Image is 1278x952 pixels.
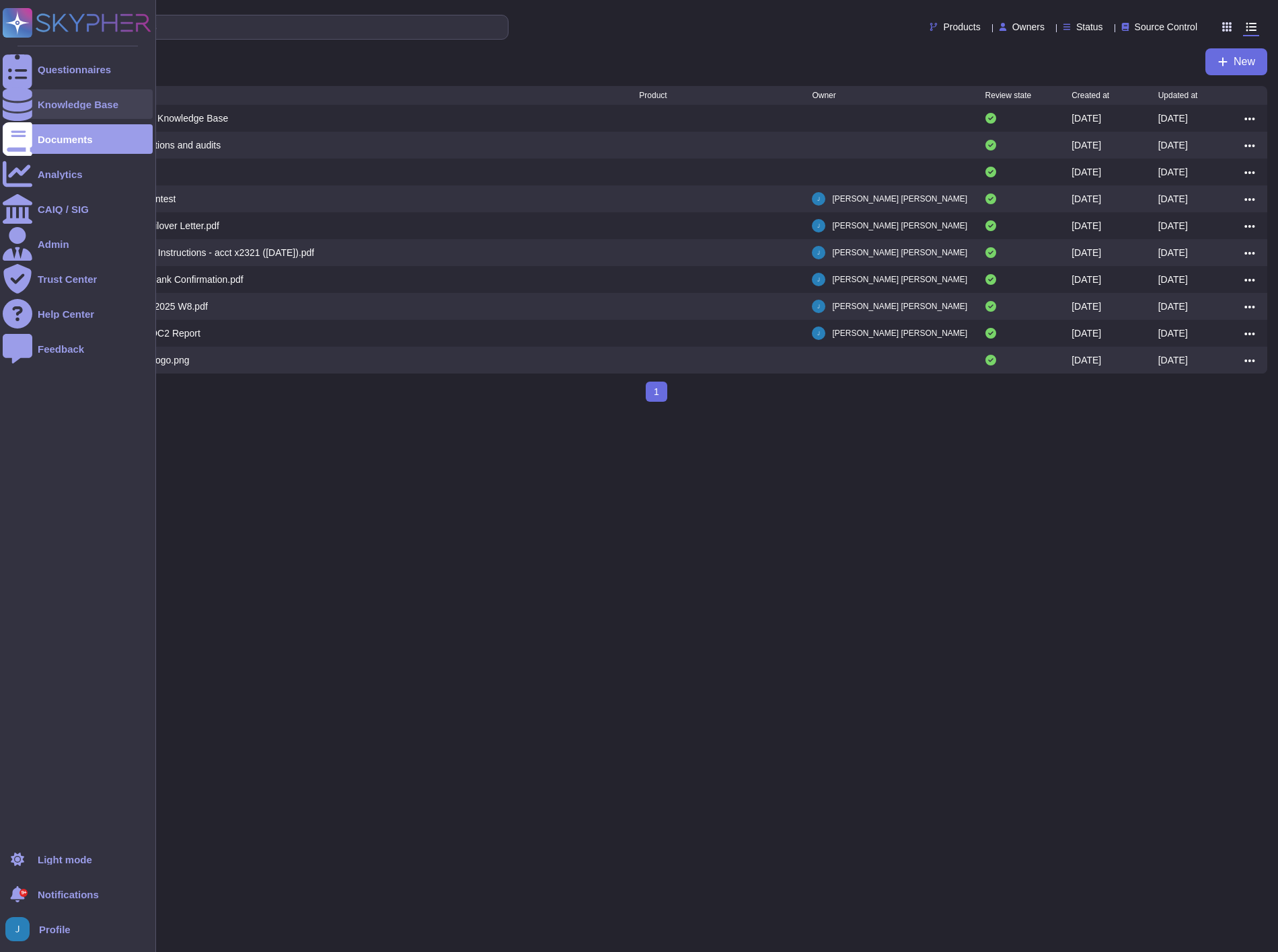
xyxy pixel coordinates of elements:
span: Product [639,91,667,99]
img: user [812,192,825,206]
div: Knowledge Base [38,99,118,110]
div: Help Center [38,309,94,319]
div: Admin [38,239,69,249]
div: 2025 SOC2 Report [120,327,200,340]
img: user [812,219,825,232]
span: [PERSON_NAME] [PERSON_NAME] [832,192,967,206]
div: Analytics [38,169,83,179]
span: Products [943,22,980,32]
div: [DATE] [1158,112,1188,125]
div: Questionnaires [38,64,111,75]
a: Questionnaires [3,54,153,84]
div: [DATE] [1072,192,1101,206]
div: [DATE] [1158,138,1188,152]
span: Profile [39,924,71,935]
a: Feedback [3,334,153,363]
a: Documents [3,124,153,154]
a: Trust Center [3,264,153,294]
span: [PERSON_NAME] [PERSON_NAME] [832,246,967,259]
span: Review state [985,91,1032,99]
span: Updated at [1158,91,1198,99]
div: Trust Center [38,274,97,284]
div: CAIQ / SIG [38,204,89,214]
span: New [1234,56,1255,67]
span: Source Control [1135,22,1197,32]
div: [DATE] [1158,192,1188,206]
div: [DATE] [1072,165,1101,179]
div: [DATE] [1158,165,1188,179]
div: Certifications and audits [120,138,221,152]
img: user [812,246,825,259]
img: user [5,917,30,941]
button: user [3,914,39,944]
input: Search by keywords [53,15,508,39]
div: External Knowledge Base [120,112,228,125]
span: Status [1076,22,1103,32]
div: Feedback [38,344,84,354]
div: Light mode [38,855,92,865]
a: CAIQ / SIG [3,194,153,224]
span: Owners [1012,22,1045,32]
img: user [812,273,825,286]
a: Help Center [3,299,153,329]
div: [DATE] [1072,273,1101,286]
div: [DATE] [1158,246,1188,259]
div: [DATE] [1072,353,1101,367]
div: 9+ [20,889,28,897]
a: Knowledge Base [3,89,153,119]
span: Created at [1072,91,1109,99]
div: Sectigo 2025 W8.pdf [120,300,208,313]
span: Owner [812,91,835,99]
img: user [812,300,825,313]
div: CitiBank Instructions - acct x2321 ([DATE]).pdf [120,246,314,259]
div: [DATE] [1072,300,1101,313]
img: user [812,327,825,340]
div: 2025 Failover Letter.pdf [120,219,219,232]
div: [DATE] [1072,327,1101,340]
div: [DATE] [1158,273,1188,286]
div: [DATE] [1072,138,1101,152]
button: New [1205,48,1267,75]
span: [PERSON_NAME] [PERSON_NAME] [832,273,967,286]
span: [PERSON_NAME] [PERSON_NAME] [832,327,967,340]
div: [DATE] [1158,353,1188,367]
div: [DATE] [1158,300,1188,313]
span: [PERSON_NAME] [PERSON_NAME] [832,300,967,313]
span: [PERSON_NAME] [PERSON_NAME] [832,219,967,232]
span: Notifications [38,890,99,900]
div: [DATE] [1158,327,1188,340]
div: [DATE] [1072,112,1101,125]
a: Admin [3,229,153,259]
div: Documents [38,134,93,144]
div: [DATE] [1158,219,1188,232]
a: Analytics [3,159,153,189]
div: [DATE] [1072,246,1101,259]
div: [DATE] [1072,219,1101,232]
span: 1 [646,382,667,402]
div: Lloyds Bank Confirmation.pdf [120,273,243,286]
